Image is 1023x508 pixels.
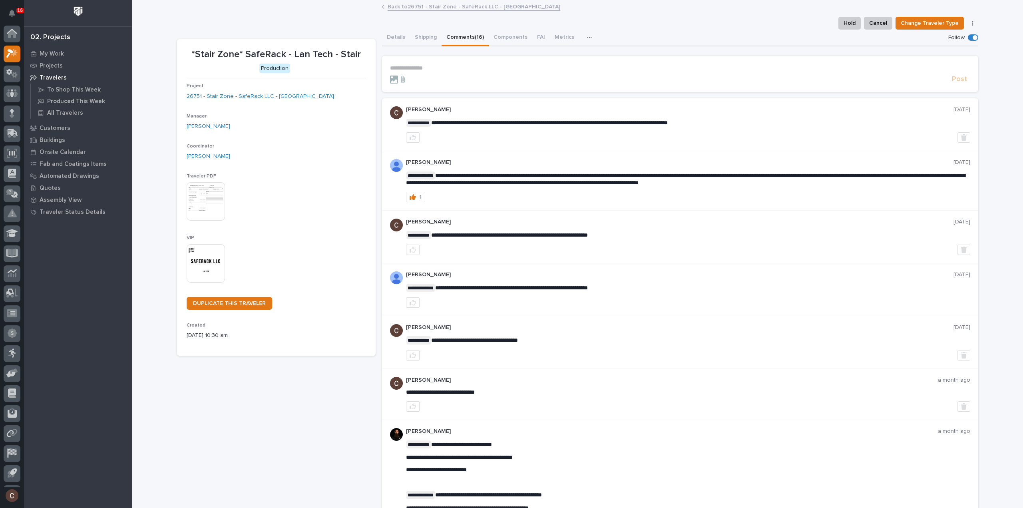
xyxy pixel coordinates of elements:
[406,159,953,166] p: [PERSON_NAME]
[406,132,420,143] button: like this post
[187,152,230,161] a: [PERSON_NAME]
[187,84,203,88] span: Project
[40,137,65,144] p: Buildings
[390,106,403,119] img: AGNmyxaji213nCK4JzPdPN3H3CMBhXDSA2tJ_sy3UIa5=s96-c
[40,62,63,70] p: Projects
[957,245,970,255] button: Delete post
[419,194,422,200] div: 1
[952,75,967,84] span: Post
[40,197,82,204] p: Assembly View
[187,331,366,340] p: [DATE] 10:30 am
[957,132,970,143] button: Delete post
[193,301,266,306] span: DUPLICATE THIS TRAVELER
[24,48,132,60] a: My Work
[953,106,970,113] p: [DATE]
[844,18,856,28] span: Hold
[953,159,970,166] p: [DATE]
[938,428,970,435] p: a month ago
[4,487,20,504] button: users-avatar
[187,114,207,119] span: Manager
[31,96,132,107] a: Produced This Week
[187,144,214,149] span: Coordinator
[550,30,579,46] button: Metrics
[406,401,420,412] button: like this post
[938,377,970,384] p: a month ago
[869,18,887,28] span: Cancel
[948,34,965,41] p: Follow
[442,30,489,46] button: Comments (16)
[406,192,425,202] button: 1
[957,350,970,361] button: Delete post
[949,75,970,84] button: Post
[406,350,420,361] button: like this post
[390,219,403,231] img: AGNmyxaji213nCK4JzPdPN3H3CMBhXDSA2tJ_sy3UIa5=s96-c
[390,159,403,172] img: AOh14GjpcA6ydKGAvwfezp8OhN30Q3_1BHk5lQOeczEvCIoEuGETHm2tT-JUDAHyqffuBe4ae2BInEDZwLlH3tcCd_oYlV_i4...
[953,219,970,225] p: [DATE]
[259,64,290,74] div: Production
[957,401,970,412] button: Delete post
[410,30,442,46] button: Shipping
[31,84,132,95] a: To Shop This Week
[187,323,205,328] span: Created
[4,5,20,22] button: Notifications
[187,92,334,101] a: 26751 - Stair Zone - SafeRack LLC - [GEOGRAPHIC_DATA]
[901,18,959,28] span: Change Traveler Type
[406,245,420,255] button: like this post
[953,271,970,278] p: [DATE]
[30,33,70,42] div: 02. Projects
[388,2,560,11] a: Back to26751 - Stair Zone - SafeRack LLC - [GEOGRAPHIC_DATA]
[187,122,230,131] a: [PERSON_NAME]
[31,107,132,118] a: All Travelers
[953,324,970,331] p: [DATE]
[10,10,20,22] div: Notifications16
[24,206,132,218] a: Traveler Status Details
[838,17,861,30] button: Hold
[40,50,64,58] p: My Work
[40,173,99,180] p: Automated Drawings
[406,324,953,331] p: [PERSON_NAME]
[40,125,70,132] p: Customers
[382,30,410,46] button: Details
[532,30,550,46] button: FAI
[47,98,105,105] p: Produced This Week
[406,377,938,384] p: [PERSON_NAME]
[187,174,216,179] span: Traveler PDF
[24,182,132,194] a: Quotes
[896,17,964,30] button: Change Traveler Type
[47,110,83,117] p: All Travelers
[40,149,86,156] p: Onsite Calendar
[40,74,67,82] p: Travelers
[406,297,420,308] button: like this post
[24,122,132,134] a: Customers
[71,4,86,19] img: Workspace Logo
[24,72,132,84] a: Travelers
[24,134,132,146] a: Buildings
[24,158,132,170] a: Fab and Coatings Items
[40,161,107,168] p: Fab and Coatings Items
[187,235,194,240] span: VIP
[40,185,61,192] p: Quotes
[24,194,132,206] a: Assembly View
[47,86,101,94] p: To Shop This Week
[187,297,272,310] a: DUPLICATE THIS TRAVELER
[406,106,953,113] p: [PERSON_NAME]
[24,146,132,158] a: Onsite Calendar
[390,377,403,390] img: AGNmyxaji213nCK4JzPdPN3H3CMBhXDSA2tJ_sy3UIa5=s96-c
[489,30,532,46] button: Components
[24,170,132,182] a: Automated Drawings
[390,324,403,337] img: AGNmyxaji213nCK4JzPdPN3H3CMBhXDSA2tJ_sy3UIa5=s96-c
[406,271,953,278] p: [PERSON_NAME]
[24,60,132,72] a: Projects
[187,49,366,60] p: *Stair Zone* SafeRack - Lan Tech - Stair
[406,428,938,435] p: [PERSON_NAME]
[40,209,105,216] p: Traveler Status Details
[406,219,953,225] p: [PERSON_NAME]
[390,428,403,441] img: zmKUmRVDQjmBLfnAs97p
[864,17,892,30] button: Cancel
[18,8,23,13] p: 16
[390,271,403,284] img: AOh14GjpcA6ydKGAvwfezp8OhN30Q3_1BHk5lQOeczEvCIoEuGETHm2tT-JUDAHyqffuBe4ae2BInEDZwLlH3tcCd_oYlV_i4...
